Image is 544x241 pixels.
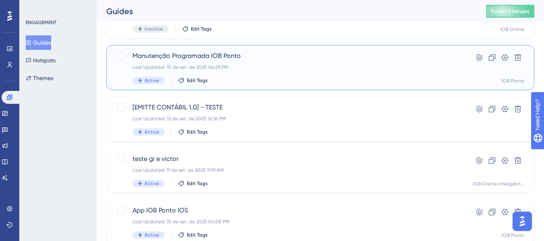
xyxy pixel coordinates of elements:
button: Hotspots [26,53,56,68]
button: Themes [26,71,53,85]
button: Edit Tags [178,180,208,187]
span: Manutenção Programada IOB Ponto [132,51,444,61]
span: teste gi e victor [132,154,444,164]
span: Edit Tags [187,232,208,238]
span: Active [145,180,159,187]
div: Guides [106,6,466,17]
span: Edit Tags [187,180,208,187]
div: Last Updated: 11 de set. de 2025 11:19 AM [132,167,444,173]
button: Edit Tags [178,129,208,135]
span: Active [145,77,159,84]
button: Edit Tags [178,232,208,238]
div: IOB Online Inteligência [473,181,524,187]
button: Publish Changes [486,5,534,18]
div: Last Updated: 15 de set. de 2025 04:29 PM [132,64,444,70]
button: Edit Tags [182,26,212,32]
span: Active [145,232,159,238]
div: ENGAGEMENT [26,19,56,26]
iframe: UserGuiding AI Assistant Launcher [510,209,534,233]
span: Edit Tags [187,129,208,135]
button: Guides [26,35,51,50]
span: Edit Tags [187,77,208,84]
div: Last Updated: 15 de set. de 2025 04:08 PM [132,218,444,225]
span: Publish Changes [491,8,530,14]
div: IOB Ponto [502,78,524,84]
span: Need Help? [19,2,50,12]
span: Inactive [145,26,163,32]
div: IOB Ponto [502,232,524,239]
span: App IOB Ponto IOS [132,206,444,215]
span: Edit Tags [191,26,212,32]
span: [EMITTE CONTÁBIL 1.0] - TESTE [132,103,444,112]
div: IOB Online [500,26,524,33]
button: Edit Tags [178,77,208,84]
div: Last Updated: 12 de set. de 2025 12:36 PM [132,115,444,122]
span: Active [145,129,159,135]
